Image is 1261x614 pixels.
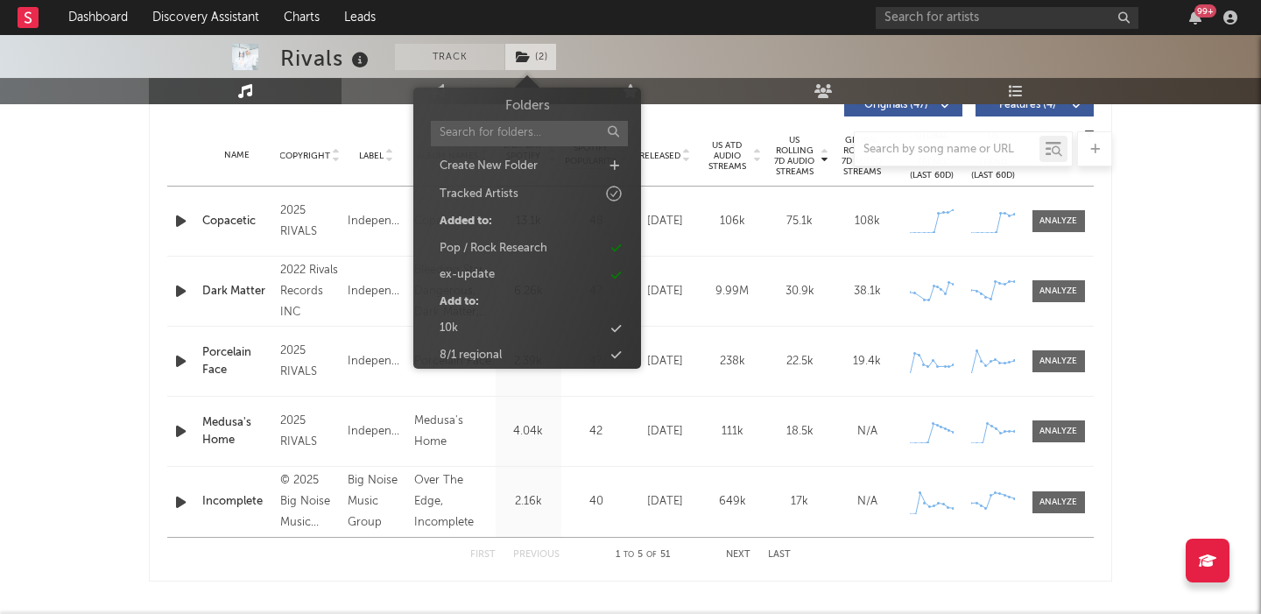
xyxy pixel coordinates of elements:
div: [DATE] [636,353,694,371]
div: Pop / Rock Research [440,240,547,258]
div: US Streaming Trend (Last 60D) [967,130,1019,182]
h3: Folders [505,96,550,116]
span: Originals ( 47 ) [856,100,936,110]
a: Incomplete [202,493,271,511]
button: Originals(47) [844,94,962,116]
div: Big Noise Music Group [348,470,405,533]
div: [DATE] [636,493,694,511]
div: ex-update [440,266,495,284]
div: Create New Folder [440,158,538,175]
input: Search for folders... [431,121,628,146]
div: 8/1 regional [440,347,502,364]
button: First [470,550,496,560]
div: [DATE] [636,423,694,441]
div: Independent [348,211,405,232]
span: Features ( 4 ) [987,100,1067,110]
span: to [623,551,634,559]
div: Over The Edge, Incomplete [414,470,491,533]
button: 99+ [1189,11,1201,25]
div: 75.1k [771,213,829,230]
span: of [646,551,657,559]
a: Medusa's Home [202,414,271,448]
div: Rivals [280,44,373,73]
div: 18.5k [771,423,829,441]
div: 2025 RIVALS [280,411,338,453]
a: Porcelain Face [202,344,271,378]
div: Add to: [440,293,479,311]
div: 99 + [1194,4,1216,18]
div: [DATE] [636,213,694,230]
div: Added to: [440,213,492,230]
a: Copacetic [202,213,271,230]
a: Dark Matter [202,283,271,300]
div: Independent [348,281,405,302]
div: 2025 RIVALS [280,341,338,383]
div: 106k [703,213,762,230]
div: 10k [440,320,458,337]
div: Global Streaming Trend (Last 60D) [905,130,958,182]
div: 17k [771,493,829,511]
div: 4.04k [500,423,557,441]
button: Last [768,550,791,560]
button: Previous [513,550,560,560]
button: Next [726,550,750,560]
div: 9.99M [703,283,762,300]
div: 2025 RIVALS [280,201,338,243]
input: Search by song name or URL [855,143,1039,157]
div: Independent [348,351,405,372]
button: Track [395,44,504,70]
input: Search for artists [876,7,1138,29]
div: 2022 Rivals Records INC [280,260,338,323]
div: 19.4k [838,353,897,371]
span: ( 2 ) [504,44,557,70]
button: Features(4) [976,94,1094,116]
div: 38.1k [838,283,897,300]
div: 238k [703,353,762,371]
div: 108k [838,213,897,230]
div: Medusa's Home [414,411,491,453]
div: [DATE] [636,283,694,300]
div: 22.5k [771,353,829,371]
div: © 2025 Big Noise Music Group, LLC [280,470,338,533]
div: 40 [566,493,627,511]
button: (2) [505,44,556,70]
div: 649k [703,493,762,511]
div: Independent [348,421,405,442]
div: 111k [703,423,762,441]
div: 2.16k [500,493,557,511]
div: 1 5 51 [595,545,691,566]
div: N/A [838,423,897,441]
div: N/A [838,493,897,511]
div: 30.9k [771,283,829,300]
div: Tracked Artists [440,186,518,203]
div: 42 [566,423,627,441]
